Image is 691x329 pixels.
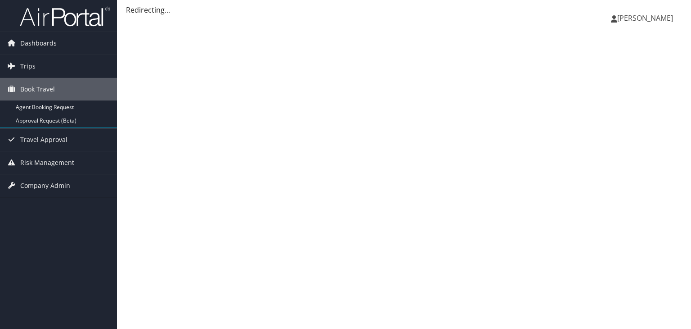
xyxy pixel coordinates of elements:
span: Travel Approval [20,128,67,151]
span: Dashboards [20,32,57,55]
a: [PERSON_NAME] [611,5,682,32]
span: Book Travel [20,78,55,101]
span: Company Admin [20,174,70,197]
span: [PERSON_NAME] [617,13,673,23]
img: airportal-logo.png [20,6,110,27]
div: Redirecting... [126,5,682,15]
span: Risk Management [20,151,74,174]
span: Trips [20,55,36,78]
